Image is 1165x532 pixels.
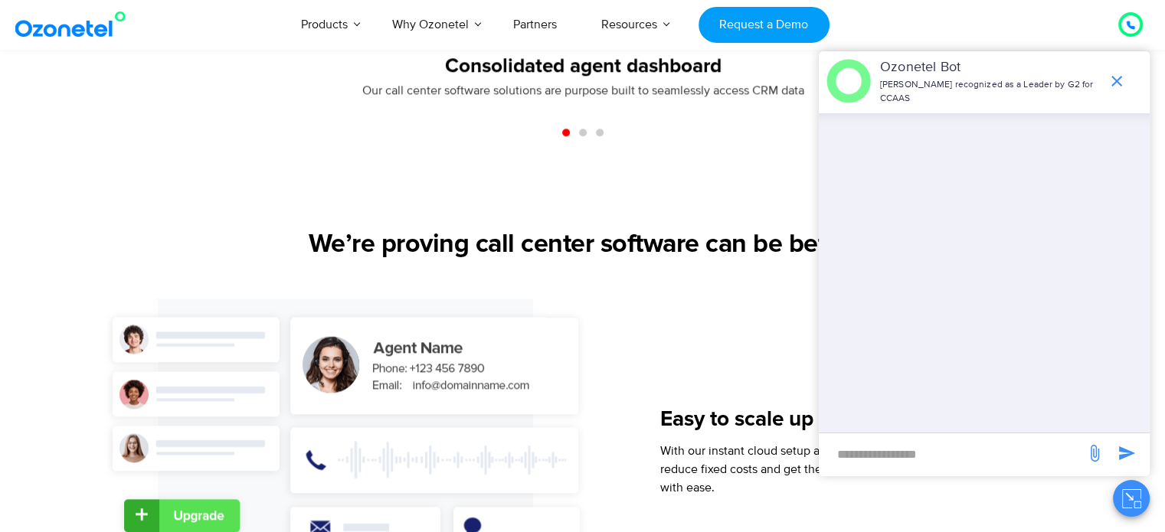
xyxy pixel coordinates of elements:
p: [PERSON_NAME] recognized as a Leader by G2 for CCAAS [880,78,1100,106]
span: end chat or minimize [1101,66,1132,96]
h5: Easy to scale up or down [660,409,1013,430]
button: Close chat [1113,480,1150,517]
span: Our call center software solutions are purpose built to seamlessly access CRM data [215,81,951,100]
p: Ozonetel Bot [880,57,1100,78]
span: Go to slide 3 [596,129,604,136]
h2: We’re proving call center software can be better [104,230,1062,260]
a: Request a Demo [699,7,830,43]
span: send message [1079,438,1110,468]
span: Go to slide 1 [562,129,570,136]
strong: Consolidated agent dashboard [444,56,721,76]
p: With our instant cloud setup and per agent pricing, you can reduce fixed costs and get the flexib... [660,442,1013,497]
div: new-msg-input [826,441,1078,468]
span: send message [1111,438,1142,468]
img: header [826,59,871,103]
span: Go to slide 2 [579,129,587,136]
